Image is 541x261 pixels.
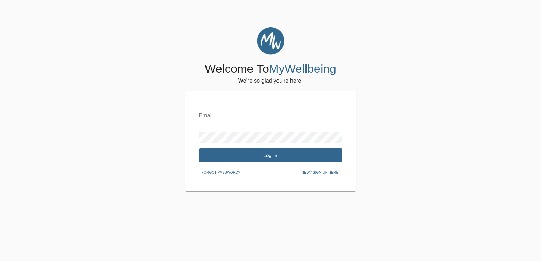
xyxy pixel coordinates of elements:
button: Log In [199,148,342,162]
span: Forgot password? [202,170,240,176]
span: Log In [202,152,340,159]
a: Forgot password? [199,169,243,175]
button: New? Sign up here. [299,168,342,178]
span: MyWellbeing [269,62,336,75]
button: Forgot password? [199,168,243,178]
h6: We're so glad you're here. [238,76,303,86]
span: New? Sign up here. [301,170,339,176]
img: MyWellbeing [257,27,284,55]
h4: Welcome To [205,62,336,76]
